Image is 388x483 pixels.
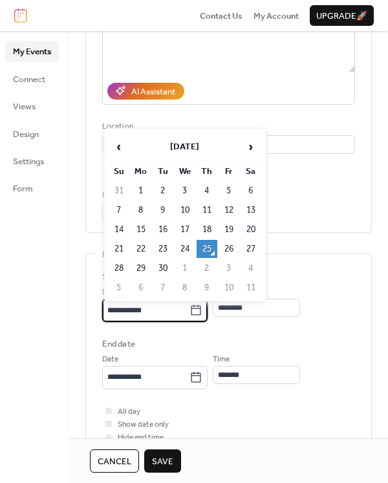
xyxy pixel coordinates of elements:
[253,9,299,22] a: My Account
[13,182,33,195] span: Form
[219,162,239,180] th: Fr
[153,279,173,297] td: 7
[5,96,59,116] a: Views
[197,162,217,180] th: Th
[131,85,175,98] div: AI Assistant
[13,73,45,86] span: Connect
[219,182,239,200] td: 5
[200,10,242,23] span: Contact Us
[131,182,151,200] td: 1
[175,220,195,239] td: 17
[102,189,197,202] div: Event color
[241,182,261,200] td: 6
[5,123,59,144] a: Design
[197,259,217,277] td: 2
[90,449,139,473] button: Cancel
[219,220,239,239] td: 19
[14,8,27,23] img: logo
[109,182,129,200] td: 31
[131,279,151,297] td: 6
[153,162,173,180] th: Tu
[13,45,51,58] span: My Events
[5,151,59,171] a: Settings
[118,405,140,418] span: All day
[197,220,217,239] td: 18
[153,182,173,200] td: 2
[219,201,239,219] td: 12
[131,133,239,161] th: [DATE]
[241,220,261,239] td: 20
[175,259,195,277] td: 1
[310,5,374,26] button: Upgrade🚀
[5,69,59,89] a: Connect
[197,279,217,297] td: 9
[118,418,169,431] span: Show date only
[153,201,173,219] td: 9
[102,120,352,133] div: Location
[102,270,140,283] div: Start date
[107,83,184,100] button: AI Assistant
[102,353,118,366] span: Date
[109,162,129,180] th: Su
[316,10,367,23] span: Upgrade 🚀
[109,201,129,219] td: 7
[152,455,173,468] span: Save
[241,240,261,258] td: 27
[241,279,261,297] td: 11
[175,182,195,200] td: 3
[131,240,151,258] td: 22
[5,41,59,61] a: My Events
[241,134,261,160] span: ›
[5,178,59,199] a: Form
[118,431,164,444] span: Hide end time
[175,201,195,219] td: 10
[109,259,129,277] td: 28
[102,338,135,350] div: End date
[241,259,261,277] td: 4
[109,220,129,239] td: 14
[197,182,217,200] td: 4
[153,220,173,239] td: 16
[131,220,151,239] td: 15
[200,9,242,22] a: Contact Us
[13,155,44,168] span: Settings
[131,201,151,219] td: 8
[153,240,173,258] td: 23
[219,240,239,258] td: 26
[98,455,131,468] span: Cancel
[13,128,39,141] span: Design
[102,248,157,261] span: Date and time
[109,240,129,258] td: 21
[241,201,261,219] td: 13
[175,162,195,180] th: We
[131,259,151,277] td: 29
[109,279,129,297] td: 5
[253,10,299,23] span: My Account
[175,279,195,297] td: 8
[102,286,118,299] span: Date
[241,162,261,180] th: Sa
[197,201,217,219] td: 11
[131,162,151,180] th: Mo
[219,259,239,277] td: 3
[197,240,217,258] td: 25
[13,100,36,113] span: Views
[175,240,195,258] td: 24
[144,449,181,473] button: Save
[109,134,129,160] span: ‹
[219,279,239,297] td: 10
[153,259,173,277] td: 30
[213,353,230,366] span: Time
